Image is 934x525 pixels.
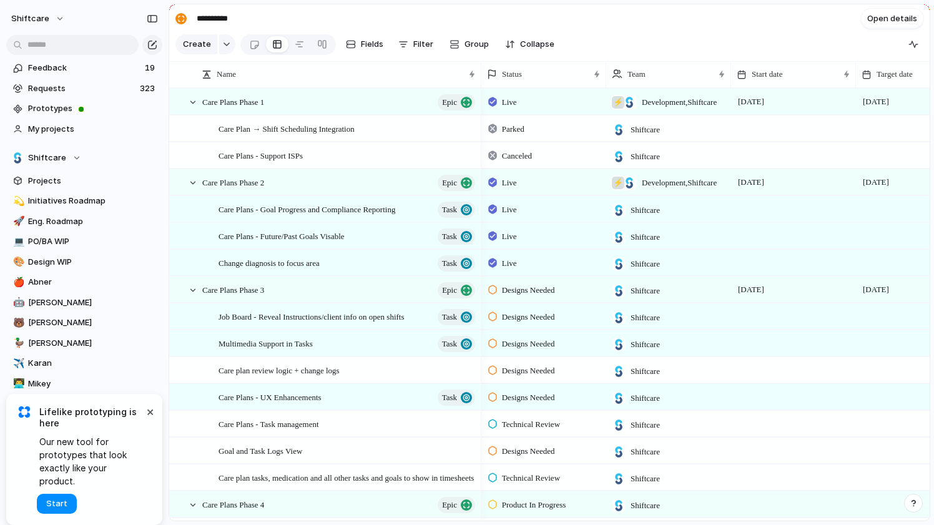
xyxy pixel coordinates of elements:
[202,94,264,109] span: Care Plans Phase 1
[438,228,475,245] button: Task
[6,232,162,251] a: 💻PO/BA WIP
[28,297,158,309] span: [PERSON_NAME]
[642,177,717,189] span: Development , Shiftcare
[442,282,457,299] span: Epic
[13,336,22,350] div: 🦆
[438,175,475,191] button: Epic
[502,257,517,270] span: Live
[28,256,158,268] span: Design WIP
[442,255,457,272] span: Task
[6,375,162,393] div: 👨‍💻Mikey
[28,195,158,207] span: Initiatives Roadmap
[6,313,162,332] a: 🐻[PERSON_NAME]
[438,497,475,513] button: Epic
[442,201,457,218] span: Task
[631,338,660,351] span: Shiftcare
[13,194,22,209] div: 💫
[502,96,517,109] span: Live
[6,192,162,210] div: 💫Initiatives Roadmap
[631,392,660,405] span: Shiftcare
[631,473,660,485] span: Shiftcare
[28,152,66,164] span: Shiftcare
[502,445,555,458] span: Designs Needed
[502,177,517,189] span: Live
[13,255,22,269] div: 🎨
[442,94,457,111] span: Epic
[631,285,660,297] span: Shiftcare
[735,175,767,190] span: [DATE]
[438,255,475,272] button: Task
[631,499,660,512] span: Shiftcare
[438,202,475,218] button: Task
[631,419,660,431] span: Shiftcare
[520,38,554,51] span: Collapse
[219,228,345,243] span: Care Plans - Future/Past Goals Visable
[13,235,22,249] div: 💻
[631,258,660,270] span: Shiftcare
[502,418,560,431] span: Technical Review
[28,316,158,329] span: [PERSON_NAME]
[219,336,313,350] span: Multimedia Support in Tasks
[627,68,646,81] span: Team
[6,149,162,167] button: Shiftcare
[502,391,555,404] span: Designs Needed
[39,406,144,429] span: Lifelike prototyping is here
[28,62,141,74] span: Feedback
[438,390,475,406] button: Task
[6,172,162,190] a: Projects
[11,297,24,309] button: 🤖
[413,38,433,51] span: Filter
[442,389,457,406] span: Task
[6,395,162,413] div: 🐛[PERSON_NAME]
[502,150,532,162] span: Canceled
[502,284,555,297] span: Designs Needed
[393,34,438,54] button: Filter
[438,94,475,110] button: Epic
[175,34,217,54] button: Create
[6,212,162,231] div: 🚀Eng. Roadmap
[752,68,782,81] span: Start date
[140,82,157,95] span: 323
[28,357,158,370] span: Karan
[860,282,892,297] span: [DATE]
[219,309,405,323] span: Job Board - Reveal Instructions/client info on open shifts
[37,494,77,514] button: Start
[28,215,158,228] span: Eng. Roadmap
[438,309,475,325] button: Task
[46,498,67,510] span: Start
[13,295,22,310] div: 🤖
[219,121,355,135] span: Care Plan → Shift Scheduling Integration
[219,416,319,431] span: Care Plans - Task management
[438,336,475,352] button: Task
[442,335,457,353] span: Task
[11,316,24,329] button: 🐻
[6,293,162,312] div: 🤖[PERSON_NAME]
[219,443,302,458] span: Goal and Task Logs View
[442,308,457,326] span: Task
[631,231,660,243] span: Shiftcare
[28,378,158,390] span: Mikey
[183,38,211,51] span: Create
[28,175,158,187] span: Projects
[6,334,162,353] a: 🦆[PERSON_NAME]
[500,34,559,54] button: Collapse
[631,150,660,163] span: Shiftcare
[465,38,489,51] span: Group
[735,94,767,109] span: [DATE]
[438,282,475,298] button: Epic
[6,99,162,118] a: Prototypes
[6,253,162,272] a: 🎨Design WIP
[11,215,24,228] button: 🚀
[219,202,395,216] span: Care Plans - Goal Progress and Compliance Reporting
[6,273,162,292] a: 🍎Abner
[28,82,136,95] span: Requests
[361,38,383,51] span: Fields
[219,390,322,404] span: Care Plans - UX Enhancements
[219,255,320,270] span: Change diagnosis to focus area
[631,446,660,458] span: Shiftcare
[612,177,624,189] div: ⚡
[28,337,158,350] span: [PERSON_NAME]
[443,34,495,54] button: Group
